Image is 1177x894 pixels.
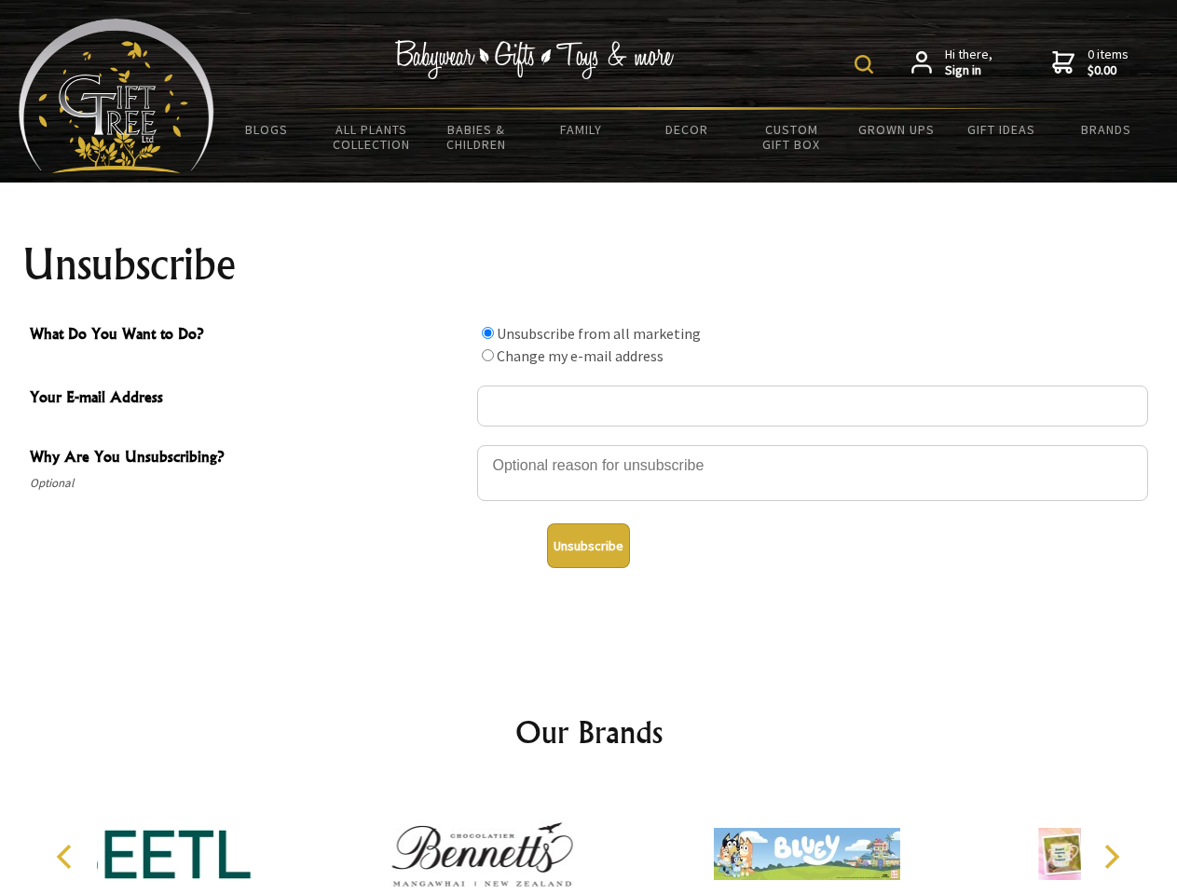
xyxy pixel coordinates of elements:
[19,19,214,173] img: Babyware - Gifts - Toys and more...
[497,324,701,343] label: Unsubscribe from all marketing
[547,523,630,568] button: Unsubscribe
[497,346,664,365] label: Change my e-mail address
[30,322,468,349] span: What Do You Want to Do?
[1052,47,1129,79] a: 0 items$0.00
[22,242,1156,287] h1: Unsubscribe
[1088,62,1129,79] strong: $0.00
[945,47,992,79] span: Hi there,
[477,445,1148,501] textarea: Why Are You Unsubscribing?
[911,47,992,79] a: Hi there,Sign in
[1088,46,1129,79] span: 0 items
[30,386,468,413] span: Your E-mail Address
[482,327,494,339] input: What Do You Want to Do?
[30,472,468,494] span: Optional
[949,110,1054,149] a: Gift Ideas
[1054,110,1159,149] a: Brands
[529,110,635,149] a: Family
[739,110,844,164] a: Custom Gift Box
[320,110,425,164] a: All Plants Collection
[855,55,873,74] img: product search
[37,710,1141,754] h2: Our Brands
[30,445,468,472] span: Why Are You Unsubscribing?
[634,110,739,149] a: Decor
[482,349,494,361] input: What Do You Want to Do?
[945,62,992,79] strong: Sign in
[395,40,675,79] img: Babywear - Gifts - Toys & more
[424,110,529,164] a: Babies & Children
[1090,836,1131,877] button: Next
[214,110,320,149] a: BLOGS
[47,836,88,877] button: Previous
[477,386,1148,427] input: Your E-mail Address
[843,110,949,149] a: Grown Ups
